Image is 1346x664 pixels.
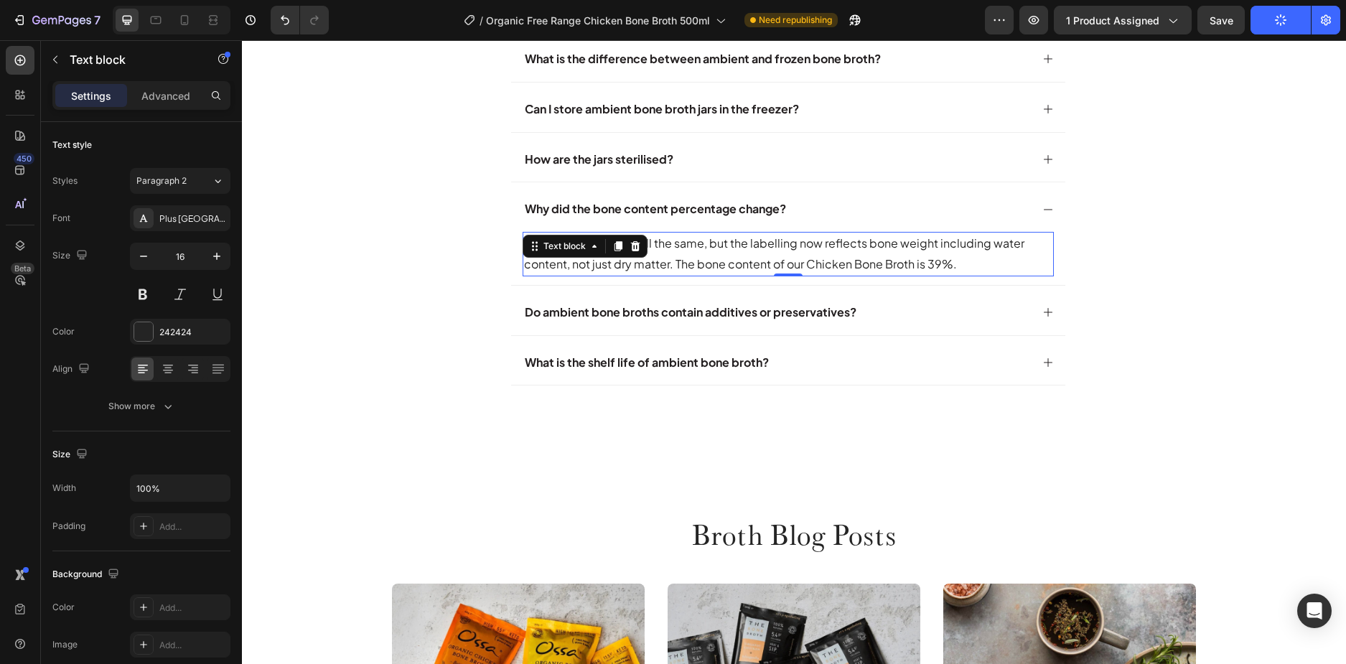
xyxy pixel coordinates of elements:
[283,111,431,126] strong: How are the jars sterilised?
[130,168,230,194] button: Paragraph 2
[1054,6,1192,34] button: 1 product assigned
[52,445,90,464] div: Size
[141,88,190,103] p: Advanced
[14,153,34,164] div: 450
[52,638,78,651] div: Image
[11,263,34,274] div: Beta
[52,482,76,495] div: Width
[52,520,85,533] div: Padding
[52,565,122,584] div: Background
[52,601,75,614] div: Color
[159,326,227,339] div: 242424
[283,61,557,76] strong: Can I store ambient bone broth jars in the freezer?
[70,51,192,68] p: Text block
[52,212,70,225] div: Font
[759,14,832,27] span: Need republishing
[1066,13,1159,28] span: 1 product assigned
[159,212,227,225] div: Plus [GEOGRAPHIC_DATA] Sans
[242,40,1346,664] iframe: Design area
[480,13,483,28] span: /
[159,520,227,533] div: Add...
[52,360,93,379] div: Align
[159,602,227,614] div: Add...
[131,475,230,501] input: Auto
[1210,14,1233,27] span: Save
[52,393,230,419] button: Show more
[282,193,810,235] p: The broth content is still the same, but the labelling now reflects bone weight including water c...
[52,325,75,338] div: Color
[283,314,527,329] strong: What is the shelf life of ambient bone broth?
[71,88,111,103] p: Settings
[486,13,710,28] span: Organic Free Range Chicken Bone Broth 500ml
[1197,6,1245,34] button: Save
[52,174,78,187] div: Styles
[299,200,347,212] div: Text block
[136,174,187,187] span: Paragraph 2
[94,11,101,29] p: 7
[108,399,175,413] div: Show more
[121,474,983,515] h2: Broth Blog Posts
[281,192,812,236] div: Rich Text Editor. Editing area: main
[1297,594,1332,628] div: Open Intercom Messenger
[159,639,227,652] div: Add...
[52,139,92,151] div: Text style
[271,6,329,34] div: Undo/Redo
[6,6,107,34] button: 7
[283,161,544,176] strong: Why did the bone content percentage change?
[283,264,614,279] strong: Do ambient bone broths contain additives or preservatives?
[52,246,90,266] div: Size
